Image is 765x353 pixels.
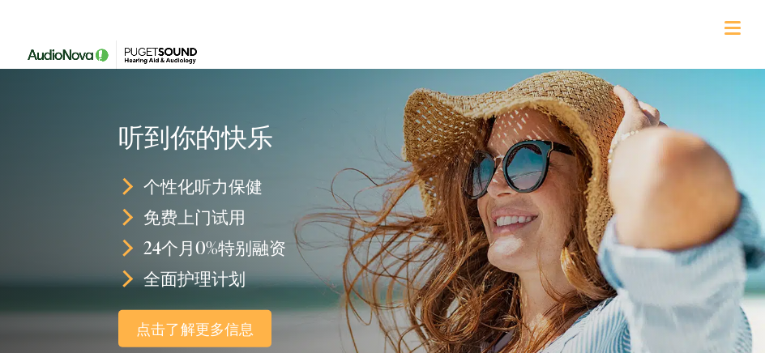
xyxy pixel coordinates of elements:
font: 免费上门试用 [143,205,246,228]
h1: 听到你的快乐 [118,122,378,151]
font: 24个月0%特别融资 [143,236,286,259]
font: 个性化听力保健 [143,174,263,198]
font: 全面护理计划 [143,266,246,290]
a: 点击了解更多信息 [118,309,271,347]
a: 我们提供什么 [28,65,750,115]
